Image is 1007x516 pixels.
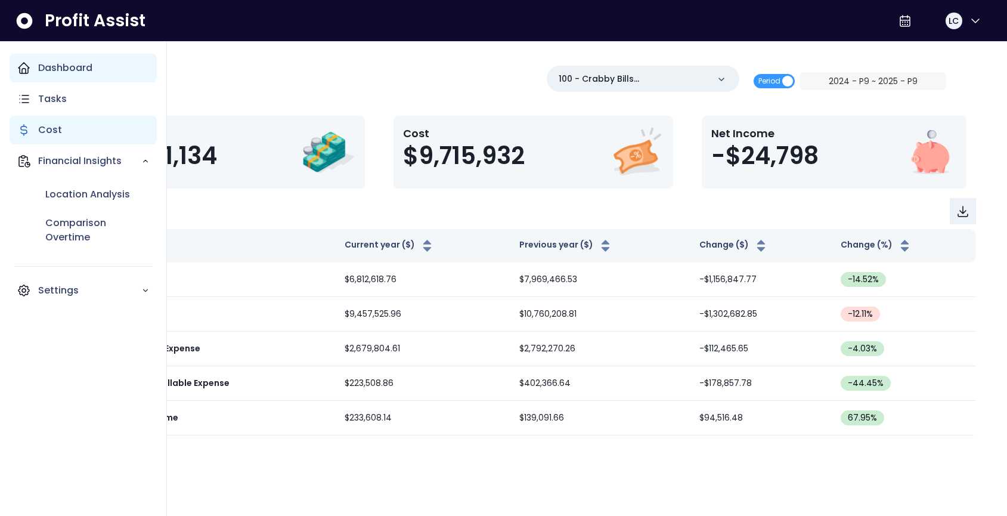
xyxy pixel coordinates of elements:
[38,283,141,298] p: Settings
[117,377,230,390] p: Non Controllable Expense
[848,342,877,355] span: -4.03 %
[800,72,946,90] button: 2024 - P9 ~ 2025 - P9
[690,262,831,297] td: -$1,156,847.77
[690,332,831,366] td: -$112,465.65
[510,401,690,435] td: $139,091.66
[848,412,877,424] span: 67.95 %
[38,61,92,75] p: Dashboard
[345,239,435,253] button: Current year ($)
[690,297,831,332] td: -$1,302,682.85
[711,141,819,170] span: -$24,798
[510,366,690,401] td: $402,366.64
[335,332,510,366] td: $2,679,804.61
[699,239,769,253] button: Change ($)
[949,15,959,27] span: LC
[711,125,819,141] p: Net Income
[38,92,67,106] p: Tasks
[38,123,62,137] p: Cost
[510,262,690,297] td: $7,969,466.53
[690,366,831,401] td: -$178,857.78
[38,154,141,168] p: Financial Insights
[510,297,690,332] td: $10,760,208.81
[690,401,831,435] td: $94,516.48
[841,239,912,253] button: Change (%)
[848,273,879,286] span: -14.52 %
[848,377,884,390] span: -44.45 %
[848,308,873,320] span: -12.11 %
[45,187,130,202] p: Location Analysis
[559,73,708,85] p: 100 - Crabby Bills [GEOGRAPHIC_DATA](R365)
[45,10,145,32] span: Profit Assist
[903,125,957,179] img: Net Income
[335,366,510,401] td: $223,508.86
[950,198,976,224] button: Download
[403,125,525,141] p: Cost
[302,125,355,179] img: Revenue
[758,74,780,88] span: Period
[335,401,510,435] td: $233,608.14
[335,297,510,332] td: $9,457,525.96
[45,216,150,245] p: Comparison Overtime
[335,262,510,297] td: $6,812,618.76
[519,239,613,253] button: Previous year ($)
[403,141,525,170] span: $9,715,932
[510,332,690,366] td: $2,792,270.26
[610,125,664,179] img: Cost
